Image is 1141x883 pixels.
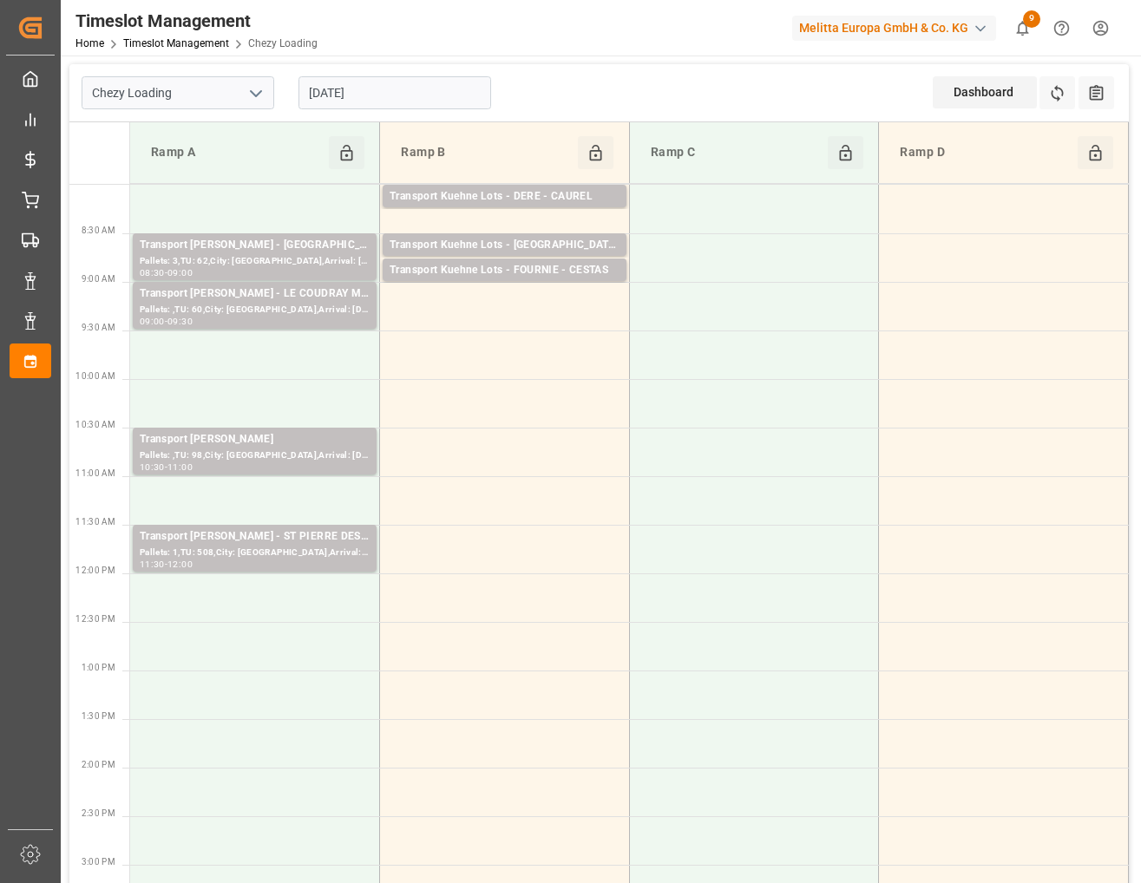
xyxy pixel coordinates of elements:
[75,566,115,575] span: 12:00 PM
[167,317,193,325] div: 09:30
[390,237,620,254] div: Transport Kuehne Lots - [GEOGRAPHIC_DATA] - [GEOGRAPHIC_DATA]
[75,468,115,478] span: 11:00 AM
[75,37,104,49] a: Home
[140,528,370,546] div: Transport [PERSON_NAME] - ST PIERRE DES CORPS - ST PIERRE DES CORPS
[82,760,115,769] span: 2:00 PM
[82,857,115,867] span: 3:00 PM
[1023,10,1040,28] span: 9
[167,463,193,471] div: 11:00
[242,80,268,107] button: open menu
[140,254,370,269] div: Pallets: 3,TU: 62,City: [GEOGRAPHIC_DATA],Arrival: [DATE] 00:00:00
[82,274,115,284] span: 9:00 AM
[167,560,193,568] div: 12:00
[140,560,165,568] div: 11:30
[82,808,115,818] span: 2:30 PM
[1003,9,1042,48] button: show 9 new notifications
[140,463,165,471] div: 10:30
[140,431,370,448] div: Transport [PERSON_NAME]
[140,448,370,463] div: Pallets: ,TU: 98,City: [GEOGRAPHIC_DATA],Arrival: [DATE] 00:00:00
[82,76,274,109] input: Type to search/select
[165,317,167,325] div: -
[1042,9,1081,48] button: Help Center
[140,237,370,254] div: Transport [PERSON_NAME] - [GEOGRAPHIC_DATA] - [GEOGRAPHIC_DATA]
[140,269,165,277] div: 08:30
[82,663,115,672] span: 1:00 PM
[75,614,115,624] span: 12:30 PM
[390,206,620,220] div: Pallets: 23,TU: 117,City: [GEOGRAPHIC_DATA],Arrival: [DATE] 00:00:00
[390,279,620,294] div: Pallets: 1,TU: 94,City: [GEOGRAPHIC_DATA],Arrival: [DATE] 00:00:00
[893,136,1077,169] div: Ramp D
[75,371,115,381] span: 10:00 AM
[390,188,620,206] div: Transport Kuehne Lots - DERE - CAUREL
[140,285,370,303] div: Transport [PERSON_NAME] - LE COUDRAY MONTCEAU - LE COUDRAY MONTCEAU
[144,136,329,169] div: Ramp A
[123,37,229,49] a: Timeslot Management
[792,11,1003,44] button: Melitta Europa GmbH & Co. KG
[82,711,115,721] span: 1:30 PM
[165,463,167,471] div: -
[140,317,165,325] div: 09:00
[82,323,115,332] span: 9:30 AM
[644,136,828,169] div: Ramp C
[298,76,491,109] input: DD-MM-YYYY
[75,517,115,527] span: 11:30 AM
[140,546,370,560] div: Pallets: 1,TU: 508,City: [GEOGRAPHIC_DATA],Arrival: [DATE] 00:00:00
[165,269,167,277] div: -
[167,269,193,277] div: 09:00
[394,136,578,169] div: Ramp B
[792,16,996,41] div: Melitta Europa GmbH & Co. KG
[140,303,370,317] div: Pallets: ,TU: 60,City: [GEOGRAPHIC_DATA],Arrival: [DATE] 00:00:00
[933,76,1037,108] div: Dashboard
[75,420,115,429] span: 10:30 AM
[390,254,620,269] div: Pallets: 8,TU: 270,City: [GEOGRAPHIC_DATA],Arrival: [DATE] 00:00:00
[390,262,620,279] div: Transport Kuehne Lots - FOURNIE - CESTAS
[165,560,167,568] div: -
[75,8,318,34] div: Timeslot Management
[82,226,115,235] span: 8:30 AM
